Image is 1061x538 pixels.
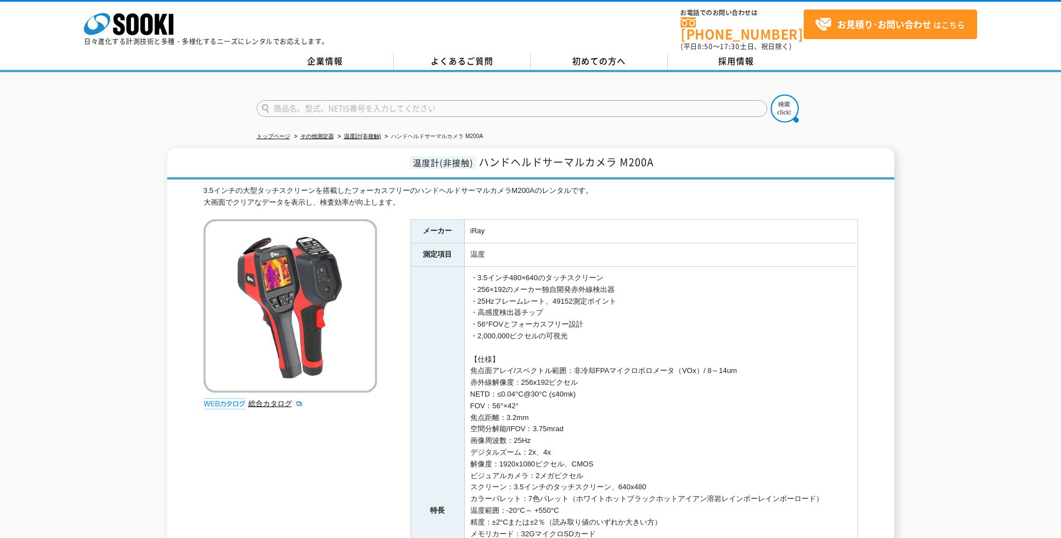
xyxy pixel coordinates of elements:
a: その他測定器 [300,133,334,139]
img: btn_search.png [771,95,799,122]
a: 採用情報 [668,53,805,70]
a: お見積り･お問い合わせはこちら [804,10,977,39]
th: メーカー [411,220,464,243]
span: ハンドヘルドサーマルカメラ M200A [479,154,654,169]
a: 初めての方へ [531,53,668,70]
span: はこちら [815,16,965,33]
span: お電話でのお問い合わせは [681,10,804,16]
li: ハンドヘルドサーマルカメラ M200A [383,131,483,143]
input: 商品名、型式、NETIS番号を入力してください [257,100,767,117]
a: よくあるご質問 [394,53,531,70]
td: 温度 [464,243,857,267]
img: webカタログ [204,398,246,409]
td: iRay [464,220,857,243]
a: 企業情報 [257,53,394,70]
span: 初めての方へ [572,55,626,67]
a: 温度計(非接触) [344,133,381,139]
a: [PHONE_NUMBER] [681,17,804,40]
a: 総合カタログ [248,399,303,408]
div: 3.5インチの大型タッチスクリーンを搭載したフォーカスフリーのハンドヘルドサーマルカメラM200Aのレンタルです。 大画面でクリアなデータを表示し、検査効率が向上します。 [204,185,858,209]
p: 日々進化する計測技術と多種・多様化するニーズにレンタルでお応えします。 [84,38,329,45]
span: 17:30 [720,41,740,51]
img: ハンドヘルドサーマルカメラ M200A [204,219,377,393]
th: 測定項目 [411,243,464,267]
a: トップページ [257,133,290,139]
span: 温度計(非接触) [410,156,476,169]
strong: お見積り･お問い合わせ [837,17,931,31]
span: (平日 ～ 土日、祝日除く) [681,41,791,51]
span: 8:50 [697,41,713,51]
